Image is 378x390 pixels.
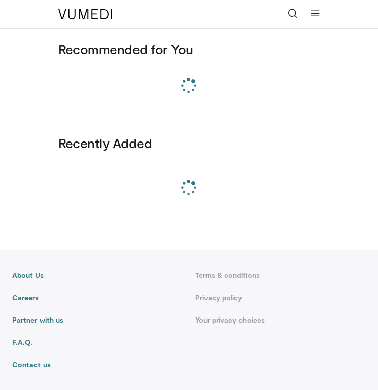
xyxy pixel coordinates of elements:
[58,135,320,151] h3: Recently Added
[12,315,183,325] a: Partner with us
[195,315,366,325] a: Your privacy choices
[12,360,183,370] a: Contact us
[58,41,320,57] h3: Recommended for You
[195,293,366,303] a: Privacy policy
[12,337,183,347] a: F.A.Q.
[12,270,183,280] a: About Us
[12,293,183,303] a: Careers
[58,9,112,19] img: VuMedi Logo
[195,270,366,280] a: Terms & conditions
